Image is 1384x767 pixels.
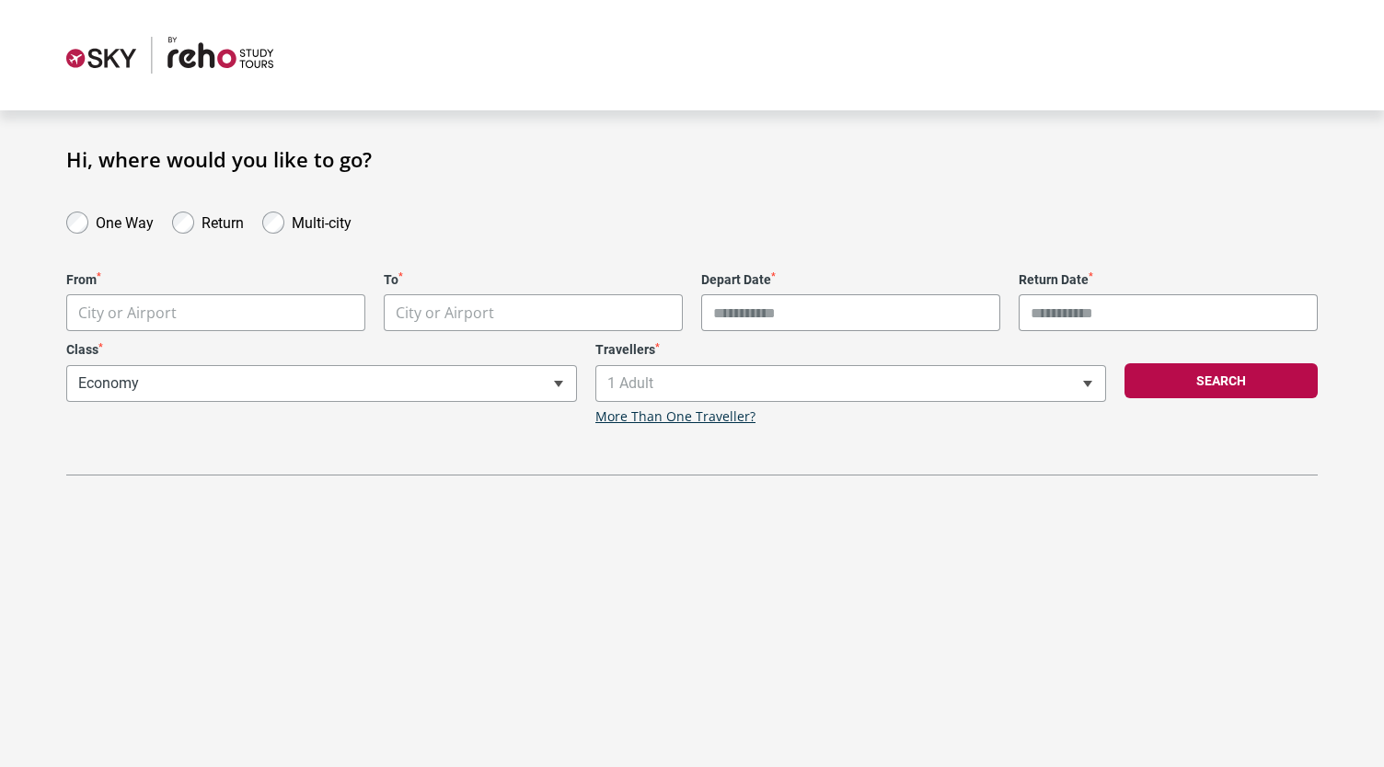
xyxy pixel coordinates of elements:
span: City or Airport [384,294,683,331]
span: City or Airport [66,294,365,331]
label: To [384,272,683,288]
span: 1 Adult [595,365,1106,402]
span: 1 Adult [596,366,1105,401]
label: Depart Date [701,272,1000,288]
label: One Way [96,210,154,232]
span: Economy [66,365,577,402]
label: Class [66,342,577,358]
button: Search [1124,363,1318,398]
label: Return Date [1019,272,1318,288]
span: City or Airport [396,303,494,323]
span: City or Airport [67,295,364,331]
label: Travellers [595,342,1106,358]
span: City or Airport [385,295,682,331]
label: Multi-city [292,210,352,232]
h1: Hi, where would you like to go? [66,147,1318,171]
a: More Than One Traveller? [595,409,755,425]
label: Return [202,210,244,232]
span: Economy [67,366,576,401]
span: City or Airport [78,303,177,323]
label: From [66,272,365,288]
